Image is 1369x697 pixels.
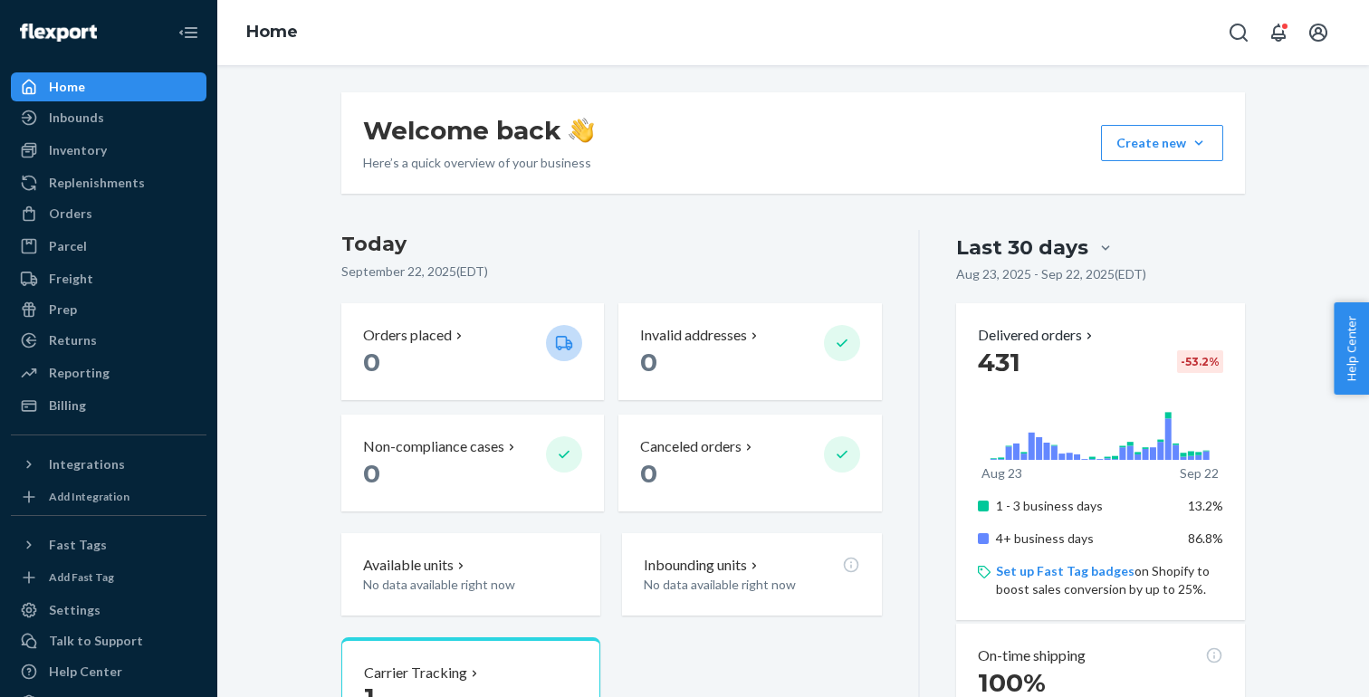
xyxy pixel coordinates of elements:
button: Create new [1101,125,1223,161]
p: September 22, 2025 ( EDT ) [341,263,882,281]
span: 0 [363,458,380,489]
span: 0 [363,347,380,377]
p: Sep 22 [1180,464,1219,482]
button: Open account menu [1300,14,1336,51]
p: Invalid addresses [640,325,747,346]
button: Delivered orders [978,325,1096,346]
button: Open Search Box [1221,14,1257,51]
a: Orders [11,199,206,228]
p: on Shopify to boost sales conversion by up to 25%. [996,562,1223,598]
div: Fast Tags [49,536,107,554]
p: Aug 23 [981,464,1022,482]
span: 431 [978,347,1020,377]
div: Add Integration [49,489,129,504]
p: Aug 23, 2025 - Sep 22, 2025 ( EDT ) [956,265,1146,283]
button: Invalid addresses 0 [618,303,881,400]
div: Inventory [49,141,107,159]
div: Orders [49,205,92,223]
div: Inbounds [49,109,104,127]
p: Available units [363,555,454,576]
div: Integrations [49,455,125,473]
button: Talk to Support [11,626,206,655]
button: Close Navigation [170,14,206,51]
div: Home [49,78,85,96]
button: Help Center [1334,302,1369,395]
p: Orders placed [363,325,452,346]
div: Talk to Support [49,632,143,650]
div: Reporting [49,364,110,382]
img: hand-wave emoji [569,118,594,143]
p: 1 - 3 business days [996,497,1174,515]
a: Add Fast Tag [11,567,206,588]
img: Flexport logo [20,24,97,42]
p: On-time shipping [978,645,1086,666]
ol: breadcrumbs [232,6,312,59]
p: No data available right now [644,576,859,594]
div: Freight [49,270,93,288]
a: Inbounds [11,103,206,132]
div: Add Fast Tag [49,569,114,585]
button: Orders placed 0 [341,303,604,400]
p: Carrier Tracking [364,663,467,683]
a: Replenishments [11,168,206,197]
p: Canceled orders [640,436,742,457]
h1: Welcome back [363,114,594,147]
div: Replenishments [49,174,145,192]
button: Integrations [11,450,206,479]
p: 4+ business days [996,530,1174,548]
div: Prep [49,301,77,319]
button: Available unitsNo data available right now [341,533,600,616]
a: Set up Fast Tag badges [996,563,1134,578]
span: 86.8% [1188,530,1223,546]
a: Billing [11,391,206,420]
a: Add Integration [11,486,206,508]
span: 0 [640,347,657,377]
span: 13.2% [1188,498,1223,513]
button: Inbounding unitsNo data available right now [622,533,881,616]
div: -53.2 % [1177,350,1223,373]
h3: Today [341,230,882,259]
a: Home [246,22,298,42]
div: Billing [49,396,86,415]
a: Returns [11,326,206,355]
div: Returns [49,331,97,349]
button: Open notifications [1260,14,1297,51]
span: 0 [640,458,657,489]
div: Help Center [49,663,122,681]
iframe: Opens a widget where you can chat to one of our agents [1251,643,1351,688]
a: Home [11,72,206,101]
a: Settings [11,596,206,625]
a: Inventory [11,136,206,165]
a: Reporting [11,358,206,387]
a: Help Center [11,657,206,686]
p: Here’s a quick overview of your business [363,154,594,172]
button: Canceled orders 0 [618,415,881,511]
a: Parcel [11,232,206,261]
a: Freight [11,264,206,293]
button: Fast Tags [11,530,206,559]
button: Non-compliance cases 0 [341,415,604,511]
p: No data available right now [363,576,579,594]
p: Inbounding units [644,555,747,576]
p: Non-compliance cases [363,436,504,457]
div: Settings [49,601,101,619]
a: Prep [11,295,206,324]
div: Parcel [49,237,87,255]
div: Last 30 days [956,234,1088,262]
